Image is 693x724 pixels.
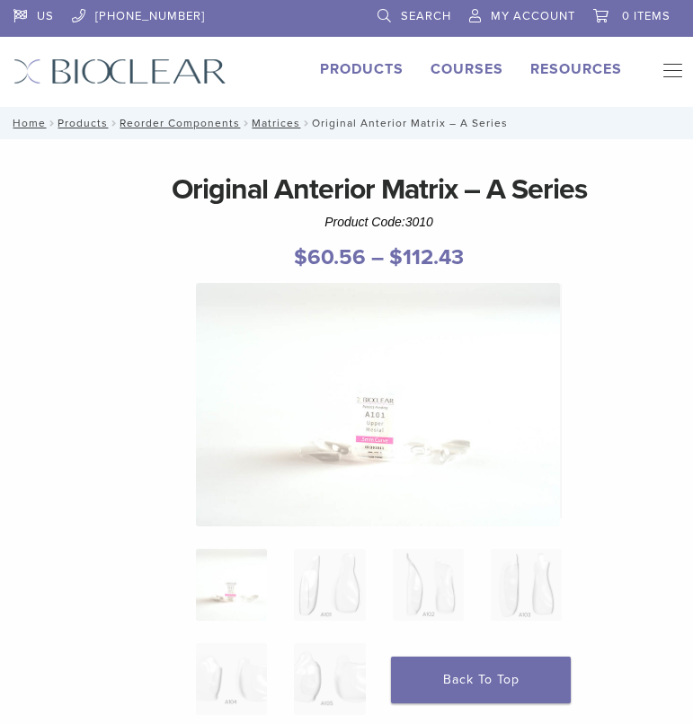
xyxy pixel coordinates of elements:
a: Reorder Components [120,117,240,129]
span: – [371,244,384,270]
img: Anterior-Original-A-Series-Matrices-324x324.jpg [196,549,267,620]
img: Bioclear [13,58,227,84]
nav: Primary Navigation [649,58,680,85]
span: $ [389,244,403,270]
a: Products [320,60,404,78]
a: Courses [431,60,503,78]
span: / [240,119,252,128]
img: Original Anterior Matrix - A Series - Image 2 [294,549,365,620]
a: Resources [530,60,622,78]
span: My Account [491,9,575,23]
img: Original Anterior Matrix - A Series - Image 3 [393,549,464,620]
img: Original Anterior Matrix - A Series - Image 6 [294,643,365,714]
img: Anterior Original A Series Matrices [196,283,560,526]
img: Original Anterior Matrix - A Series - Image 4 [491,549,562,620]
a: Back To Top [391,657,571,703]
img: Original Anterior Matrix - A Series - Image 5 [196,643,267,714]
a: Products [58,117,108,129]
bdi: 60.56 [294,244,366,270]
span: Search [401,9,451,23]
span: / [46,119,58,128]
span: $ [294,244,307,270]
span: 3010 [405,215,433,229]
span: 0 items [622,9,671,23]
a: Home [7,117,46,129]
span: / [300,119,312,128]
span: Product Code: [324,215,433,229]
span: / [108,119,120,128]
a: Matrices [252,117,300,129]
bdi: 112.43 [389,244,464,270]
